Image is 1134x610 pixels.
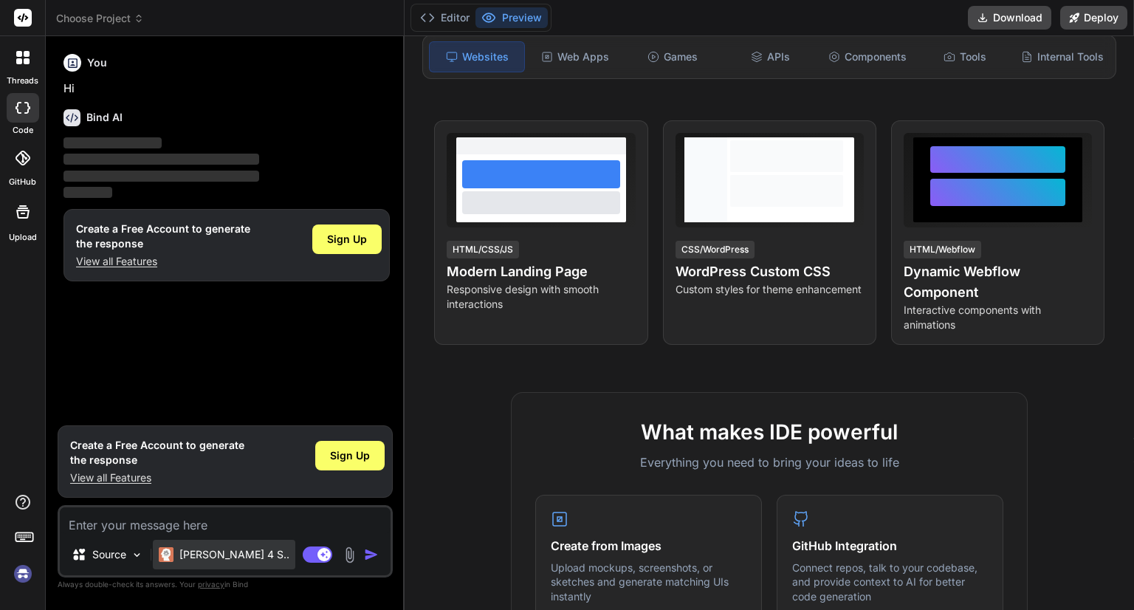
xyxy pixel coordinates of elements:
[87,55,107,70] h6: You
[364,547,379,562] img: icon
[918,41,1012,72] div: Tools
[56,11,144,26] span: Choose Project
[904,261,1092,303] h4: Dynamic Webflow Component
[341,546,358,563] img: attachment
[76,254,250,269] p: View all Features
[63,80,390,97] p: Hi
[475,7,548,28] button: Preview
[968,6,1051,30] button: Download
[179,547,289,562] p: [PERSON_NAME] 4 S..
[9,176,36,188] label: GitHub
[86,110,123,125] h6: Bind AI
[904,303,1092,332] p: Interactive components with animations
[792,537,988,555] h4: GitHub Integration
[1015,41,1110,72] div: Internal Tools
[76,222,250,251] h1: Create a Free Account to generate the response
[131,549,143,561] img: Pick Models
[70,438,244,467] h1: Create a Free Account to generate the response
[676,282,864,297] p: Custom styles for theme enhancement
[10,561,35,586] img: signin
[535,453,1003,471] p: Everything you need to bring your ideas to life
[159,547,173,562] img: Claude 4 Sonnet
[58,578,393,592] p: Always double-check its answers. Your in Bind
[625,41,720,72] div: Games
[447,241,519,258] div: HTML/CSS/JS
[820,41,915,72] div: Components
[676,241,755,258] div: CSS/WordPress
[414,7,475,28] button: Editor
[13,124,33,137] label: code
[676,261,864,282] h4: WordPress Custom CSS
[1060,6,1127,30] button: Deploy
[528,41,622,72] div: Web Apps
[327,232,367,247] span: Sign Up
[551,537,746,555] h4: Create from Images
[330,448,370,463] span: Sign Up
[70,470,244,485] p: View all Features
[723,41,817,72] div: APIs
[429,41,525,72] div: Websites
[447,261,635,282] h4: Modern Landing Page
[63,154,259,165] span: ‌
[198,580,224,589] span: privacy
[63,171,259,182] span: ‌
[7,75,38,87] label: threads
[535,417,1003,448] h2: What makes IDE powerful
[63,187,112,198] span: ‌
[904,241,981,258] div: HTML/Webflow
[92,547,126,562] p: Source
[63,137,162,148] span: ‌
[551,561,746,604] p: Upload mockups, screenshots, or sketches and generate matching UIs instantly
[792,561,988,604] p: Connect repos, talk to your codebase, and provide context to AI for better code generation
[9,231,37,244] label: Upload
[447,282,635,312] p: Responsive design with smooth interactions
